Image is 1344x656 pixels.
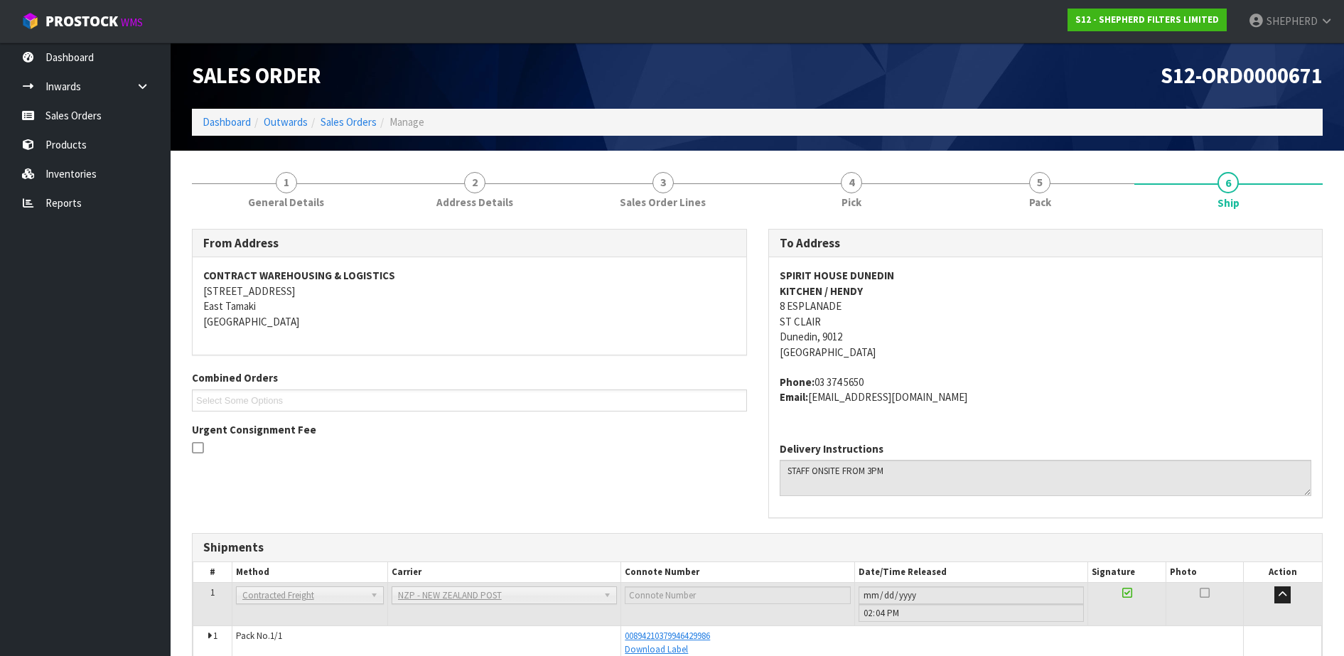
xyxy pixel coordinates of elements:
[1075,14,1219,26] strong: S12 - SHEPHERD FILTERS LIMITED
[780,375,815,389] strong: phone
[780,441,883,456] label: Delivery Instructions
[389,115,424,129] span: Manage
[242,587,365,604] span: Contracted Freight
[1244,562,1322,583] th: Action
[45,12,118,31] span: ProStock
[842,195,861,210] span: Pick
[264,115,308,129] a: Outwards
[1029,195,1051,210] span: Pack
[192,62,321,89] span: Sales Order
[321,115,377,129] a: Sales Orders
[780,237,1312,250] h3: To Address
[398,587,598,604] span: NZP - NEW ZEALAND POST
[210,586,215,598] span: 1
[203,237,736,250] h3: From Address
[193,562,232,583] th: #
[232,562,387,583] th: Method
[464,172,485,193] span: 2
[192,422,316,437] label: Urgent Consignment Fee
[780,269,894,282] strong: SPIRIT HOUSE DUNEDIN
[780,375,1312,405] address: 03 374 5650 [EMAIL_ADDRESS][DOMAIN_NAME]
[652,172,674,193] span: 3
[21,12,39,30] img: cube-alt.png
[625,630,710,642] a: 00894210379946429986
[203,269,395,282] strong: CONTRACT WAREHOUSING & LOGISTICS
[780,268,1312,360] address: 8 ESPLANADE ST CLAIR Dunedin, 9012 [GEOGRAPHIC_DATA]
[621,562,855,583] th: Connote Number
[841,172,862,193] span: 4
[1217,195,1240,210] span: Ship
[1217,172,1239,193] span: 6
[436,195,513,210] span: Address Details
[121,16,143,29] small: WMS
[203,115,251,129] a: Dashboard
[625,586,851,604] input: Connote Number
[1166,562,1244,583] th: Photo
[780,390,808,404] strong: email
[248,195,324,210] span: General Details
[1267,14,1318,28] span: SHEPHERD
[1088,562,1166,583] th: Signature
[276,172,297,193] span: 1
[1161,62,1323,89] span: S12-ORD0000671
[203,541,1311,554] h3: Shipments
[780,284,863,298] strong: KITCHEN / HENDY
[387,562,621,583] th: Carrier
[620,195,706,210] span: Sales Order Lines
[270,630,282,642] span: 1/1
[213,630,217,642] span: 1
[854,562,1088,583] th: Date/Time Released
[192,370,278,385] label: Combined Orders
[625,643,688,655] a: Download Label
[1029,172,1050,193] span: 5
[203,268,736,329] address: [STREET_ADDRESS] East Tamaki [GEOGRAPHIC_DATA]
